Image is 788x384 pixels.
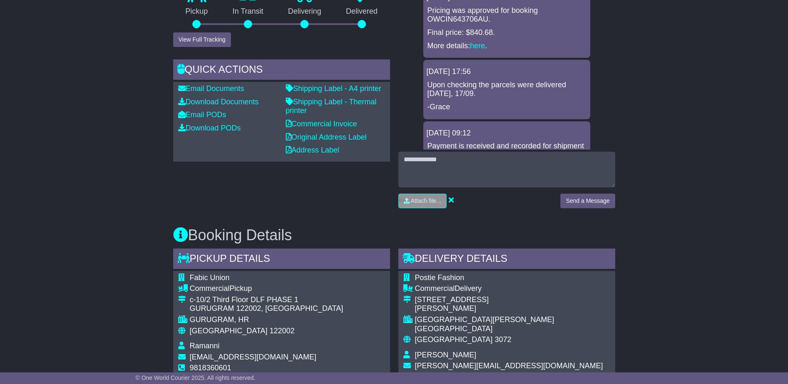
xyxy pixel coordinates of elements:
[190,364,231,372] span: 9818360601
[398,249,615,271] div: Delivery Details
[276,7,334,16] p: Delivering
[286,98,377,115] a: Shipping Label - Thermal printer
[334,7,390,16] p: Delivered
[427,6,586,24] p: Pricing was approved for booking OWCIN643706AU.
[173,227,615,244] h3: Booking Details
[415,304,610,313] div: [PERSON_NAME]
[135,374,255,381] span: © One World Courier 2025. All rights reserved.
[190,353,317,361] span: [EMAIL_ADDRESS][DOMAIN_NAME]
[286,84,381,93] a: Shipping Label - A4 printer
[190,327,268,335] span: [GEOGRAPHIC_DATA]
[415,351,476,359] span: [PERSON_NAME]
[415,284,610,293] div: Delivery
[178,84,244,93] a: Email Documents
[415,315,610,333] div: [GEOGRAPHIC_DATA][PERSON_NAME][GEOGRAPHIC_DATA]
[427,28,586,37] p: Final price: $840.68.
[415,335,493,344] span: [GEOGRAPHIC_DATA]
[190,284,230,293] span: Commercial
[415,273,464,282] span: Postie Fashion
[427,142,586,187] p: Payment is received and recorded for shipment related fees. Unless there is an adhoc physical exa...
[190,315,343,325] div: GURUGRAM, HR
[270,327,295,335] span: 122002
[190,304,343,313] div: GURUGRAM 122002, [GEOGRAPHIC_DATA]
[427,67,587,76] div: [DATE] 17:56
[178,124,241,132] a: Download PODs
[173,249,390,271] div: Pickup Details
[427,42,586,51] p: More details: .
[286,120,357,128] a: Commercial Invoice
[427,129,587,138] div: [DATE] 09:12
[286,146,339,154] a: Address Label
[173,59,390,82] div: Quick Actions
[495,335,511,344] span: 3072
[560,194,615,208] button: Send a Message
[415,362,603,370] span: [PERSON_NAME][EMAIL_ADDRESS][DOMAIN_NAME]
[178,111,226,119] a: Email PODs
[427,103,586,112] p: -Grace
[470,42,485,50] a: here
[190,342,220,350] span: Ramanni
[178,98,259,106] a: Download Documents
[415,284,455,293] span: Commercial
[173,32,231,47] button: View Full Tracking
[190,273,230,282] span: Fabic Union
[220,7,276,16] p: In Transit
[415,295,610,305] div: [STREET_ADDRESS]
[427,81,586,98] p: Upon checking the parcels were delivered [DATE], 17/09.
[190,295,343,305] div: c-10/2 Third Floor DLF PHASE 1
[286,133,367,141] a: Original Address Label
[173,7,221,16] p: Pickup
[190,284,343,293] div: Pickup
